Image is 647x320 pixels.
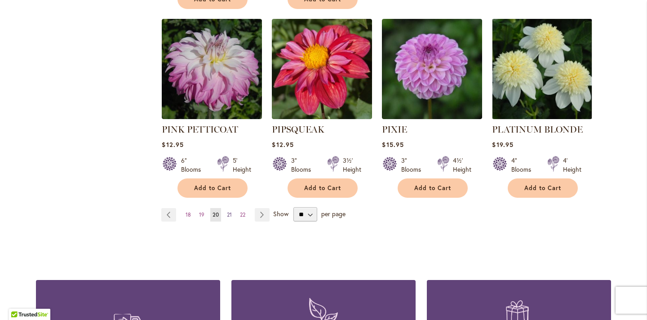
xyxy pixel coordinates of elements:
[162,124,238,135] a: PINK PETTICOAT
[524,184,561,192] span: Add to Cart
[225,208,234,222] a: 21
[492,124,583,135] a: PLATINUM BLONDE
[272,140,293,149] span: $12.95
[382,124,407,135] a: PIXIE
[227,211,232,218] span: 21
[453,156,471,174] div: 4½' Height
[511,156,536,174] div: 4" Blooms
[238,208,248,222] a: 22
[181,156,206,174] div: 6" Blooms
[272,112,372,121] a: PIPSQUEAK
[508,178,578,198] button: Add to Cart
[414,184,451,192] span: Add to Cart
[563,156,581,174] div: 4' Height
[199,211,204,218] span: 19
[291,156,316,174] div: 3" Blooms
[240,211,245,218] span: 22
[382,19,482,119] img: PIXIE
[382,112,482,121] a: PIXIE
[401,156,426,174] div: 3" Blooms
[197,208,207,222] a: 19
[382,140,403,149] span: $15.95
[343,156,361,174] div: 3½' Height
[288,178,358,198] button: Add to Cart
[398,178,468,198] button: Add to Cart
[7,288,32,313] iframe: Launch Accessibility Center
[492,19,592,119] img: PLATINUM BLONDE
[321,209,346,218] span: per page
[492,140,513,149] span: $19.95
[177,178,248,198] button: Add to Cart
[183,208,193,222] a: 18
[162,19,262,119] img: Pink Petticoat
[272,19,372,119] img: PIPSQUEAK
[272,124,324,135] a: PIPSQUEAK
[273,209,288,218] span: Show
[213,211,219,218] span: 20
[492,112,592,121] a: PLATINUM BLONDE
[162,140,183,149] span: $12.95
[304,184,341,192] span: Add to Cart
[233,156,251,174] div: 5' Height
[194,184,231,192] span: Add to Cart
[162,112,262,121] a: Pink Petticoat
[186,211,191,218] span: 18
